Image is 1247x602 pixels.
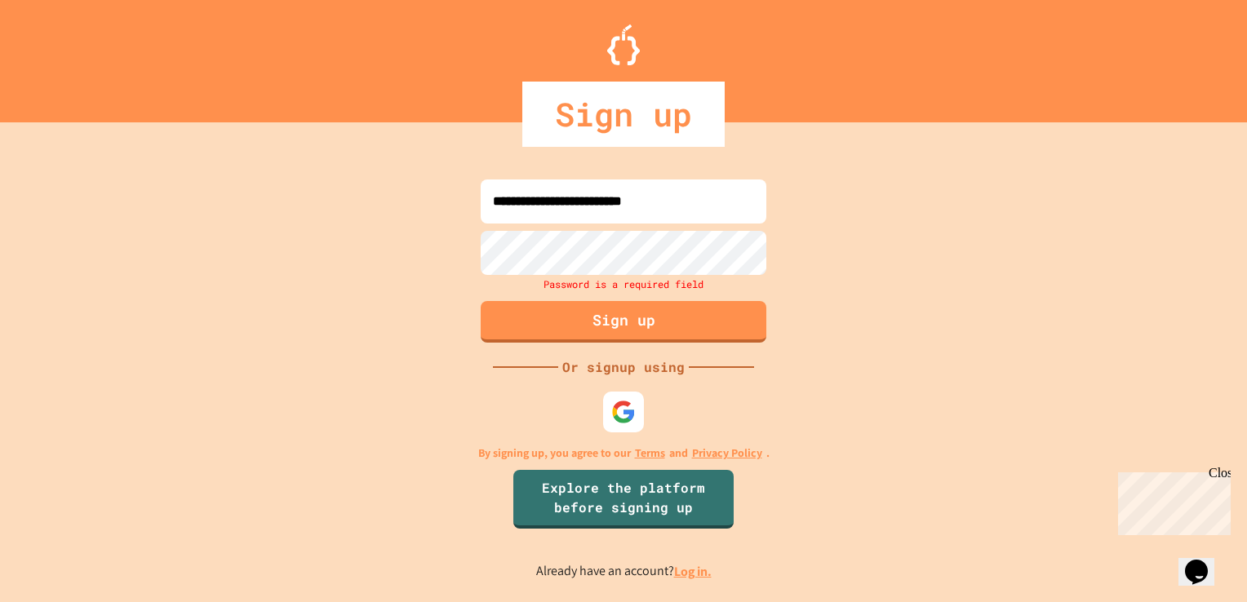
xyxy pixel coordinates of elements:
a: Terms [635,445,665,462]
iframe: chat widget [1112,466,1231,535]
p: By signing up, you agree to our and . [478,445,770,462]
button: Sign up [481,301,766,343]
p: Already have an account? [536,561,712,582]
iframe: chat widget [1178,537,1231,586]
div: Or signup using [558,357,689,377]
div: Chat with us now!Close [7,7,113,104]
img: Logo.svg [607,24,640,65]
div: Sign up [522,82,725,147]
div: Password is a required field [477,275,770,293]
img: google-icon.svg [611,400,636,424]
a: Log in. [674,563,712,580]
a: Explore the platform before signing up [513,470,734,529]
a: Privacy Policy [692,445,762,462]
